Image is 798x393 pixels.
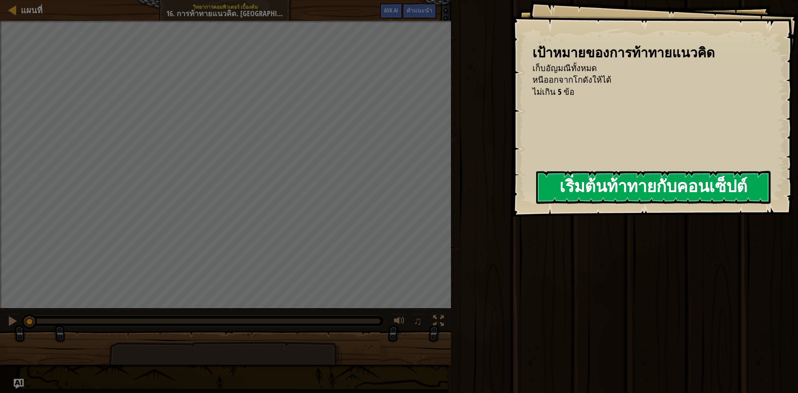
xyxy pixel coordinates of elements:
[430,314,447,331] button: สลับเป็นเต็มจอ
[384,6,398,14] span: Ask AI
[522,74,767,86] li: หนีออกจากโกดังให้ได้
[532,74,611,85] span: หนีออกจากโกดังให้ได้
[412,314,426,331] button: ♫
[532,62,597,74] span: เก็บอัญมณีทั้งหมด
[14,379,24,389] button: Ask AI
[17,5,42,16] a: แผนที่
[536,171,771,204] button: เริ่มต้นท้าทายกับคอนเซ็ปต์
[522,62,767,74] li: เก็บอัญมณีทั้งหมด
[406,6,432,14] span: คำแนะนำ
[21,5,42,16] span: แผนที่
[532,43,769,62] div: เป้าหมายของการท้าทายแนวคิด
[4,314,21,331] button: Ctrl + P: Pause
[391,314,408,331] button: ปรับระดับเสียง
[414,315,422,327] span: ♫
[380,3,402,19] button: Ask AI
[532,86,574,97] span: ไม่เกิน 5 ข้อ
[522,86,767,98] li: ไม่เกิน 5 ข้อ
